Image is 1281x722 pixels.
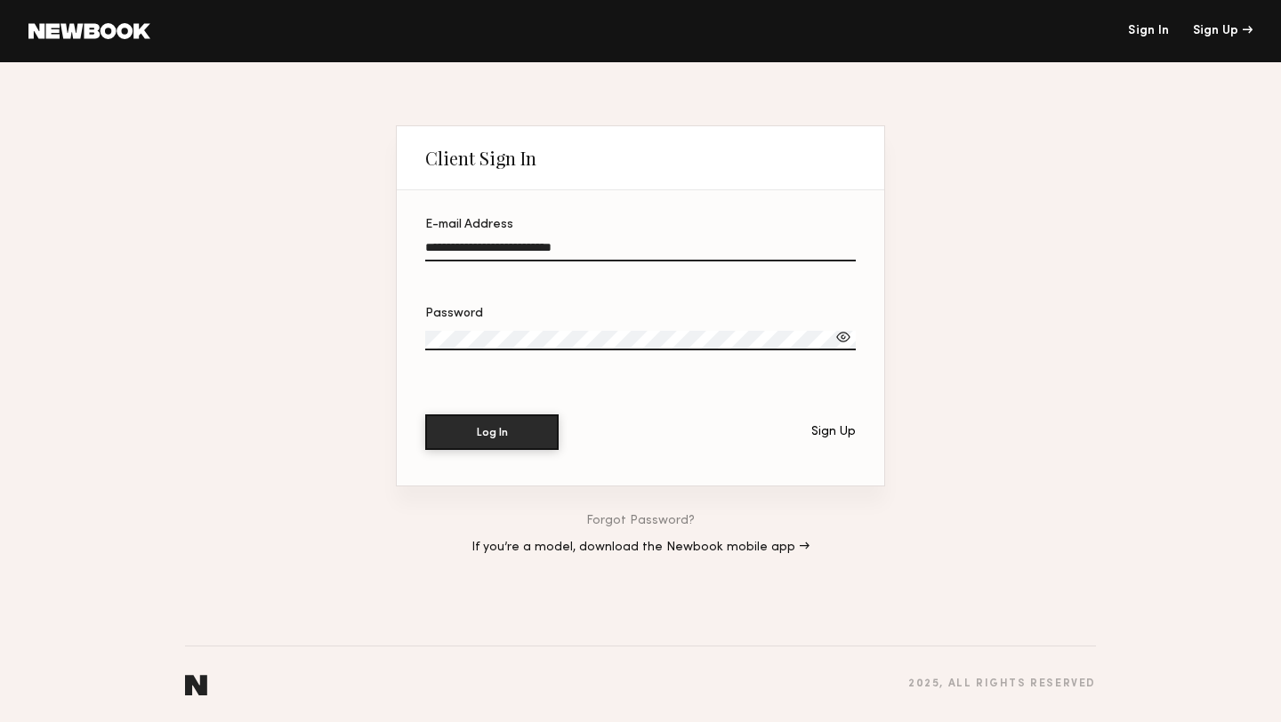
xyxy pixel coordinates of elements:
div: E-mail Address [425,219,856,231]
div: Client Sign In [425,148,536,169]
div: Sign Up [1193,25,1253,37]
input: Password [425,331,856,350]
a: Forgot Password? [586,515,695,527]
div: 2025 , all rights reserved [908,678,1096,690]
a: Sign In [1128,25,1169,37]
input: E-mail Address [425,241,856,261]
button: Log In [425,414,559,450]
a: If you’re a model, download the Newbook mobile app → [471,541,810,554]
div: Password [425,308,856,320]
div: Sign Up [811,426,856,438]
